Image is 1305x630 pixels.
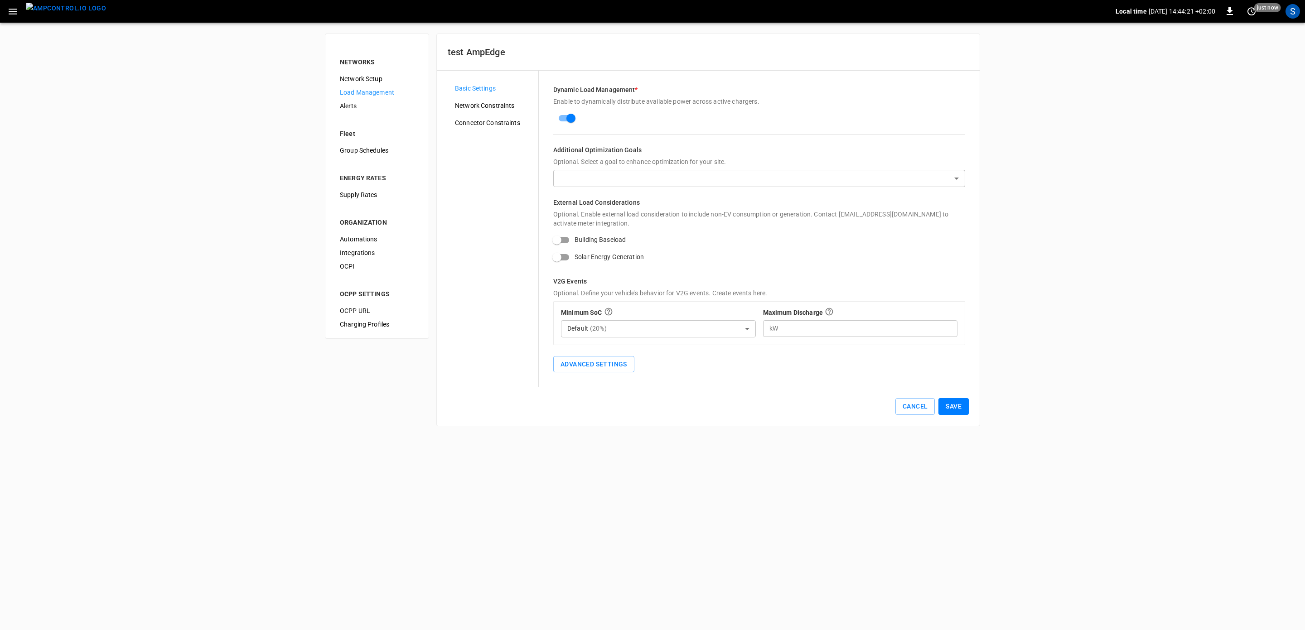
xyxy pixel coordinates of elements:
[769,324,778,333] p: kW
[938,398,969,415] button: Save
[340,218,414,227] div: ORGANIZATION
[448,116,538,130] div: Connector Constraints
[553,198,965,208] h6: External Load Considerations
[333,188,421,202] div: Supply Rates
[575,252,644,262] span: Solar Energy Generation
[333,260,421,273] div: OCPI
[333,246,421,260] div: Integrations
[561,320,756,337] div: Default
[561,308,602,317] p: Minimum SoC
[604,307,613,318] div: Lowest allowable SoC the vehicle can reach during a V2G event. The default setting prevents full ...
[553,157,965,166] p: Optional. Select a goal to enhance optimization for your site.
[448,45,969,59] h6: test AmpEdge
[763,308,823,317] p: Maximum Discharge
[340,306,414,316] span: OCPP URL
[333,317,421,331] div: Charging Profiles
[1244,4,1259,19] button: set refresh interval
[340,146,414,155] span: Group Schedules
[1286,4,1300,19] div: profile-icon
[340,88,414,97] span: Load Management
[553,277,965,287] h6: V2G Events
[553,289,965,298] p: Optional. Define your vehicle's behavior for V2G events.
[333,304,421,317] div: OCPP URL
[340,262,414,271] span: OCPI
[340,74,414,84] span: Network Setup
[333,72,421,86] div: Network Setup
[553,145,965,155] h6: Additional Optimization Goals
[590,324,607,333] p: ( 20 %)
[340,248,414,258] span: Integrations
[895,398,935,415] button: Cancel
[712,289,768,297] span: Create events here.
[340,173,414,183] div: ENERGY RATES
[575,235,626,245] span: Building Baseload
[333,144,421,157] div: Group Schedules
[553,97,965,106] p: Enable to dynamically distribute available power across active chargers.
[340,129,414,138] div: Fleet
[340,289,414,298] div: OCPP SETTINGS
[448,99,538,112] div: Network Constraints
[455,84,531,93] span: Basic Settings
[553,85,965,95] h6: Dynamic Load Management
[448,82,538,95] div: Basic Settings
[1254,3,1281,12] span: just now
[455,118,531,128] span: Connector Constraints
[1149,7,1215,16] p: [DATE] 14:44:21 +02:00
[553,356,634,373] button: Advanced Settings
[340,235,414,244] span: Automations
[26,3,106,14] img: ampcontrol.io logo
[340,58,414,67] div: NETWORKS
[333,99,421,113] div: Alerts
[340,101,414,111] span: Alerts
[340,190,414,200] span: Supply Rates
[340,320,414,329] span: Charging Profiles
[825,307,834,318] div: Maximum amount of power a vehicle is permitted to discharge during a V2G event.
[1116,7,1147,16] p: Local time
[553,210,965,228] p: Optional. Enable external load consideration to include non-EV consumption or generation. Contact...
[333,232,421,246] div: Automations
[333,86,421,99] div: Load Management
[455,101,531,111] span: Network Constraints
